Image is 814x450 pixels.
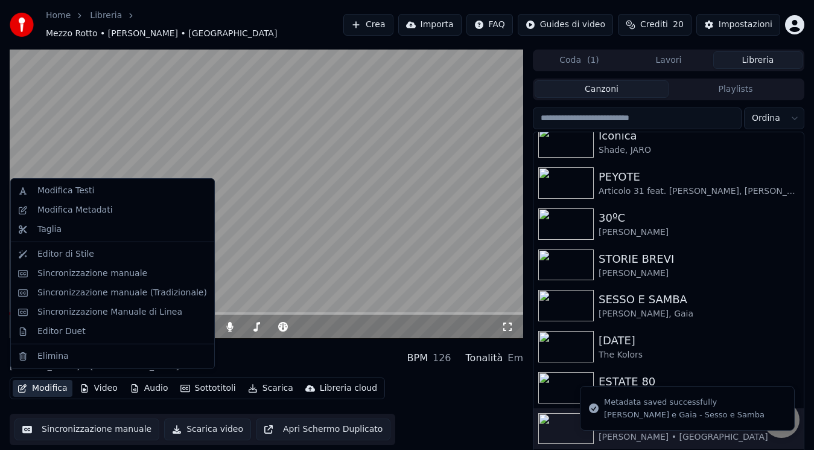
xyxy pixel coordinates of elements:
button: Impostazioni [696,14,780,36]
button: Crea [343,14,393,36]
button: Libreria [713,51,803,69]
span: Ordina [752,112,780,124]
button: Canzoni [535,80,669,98]
div: Modifica Testi [37,185,94,197]
div: Editor di Stile [37,248,94,260]
button: Coda [535,51,624,69]
div: [PERSON_NAME] • [GEOGRAPHIC_DATA] [10,361,179,373]
div: Sincronizzazione Manuale di Linea [37,306,182,318]
button: Crediti20 [618,14,692,36]
button: Apri Schermo Duplicato [256,419,390,440]
button: Scarica video [164,419,251,440]
button: Lavori [624,51,713,69]
button: Audio [125,380,173,397]
nav: breadcrumb [46,10,343,40]
img: youka [10,13,34,37]
div: 30ºC [599,210,799,227]
span: ( 1 ) [587,54,599,66]
span: Mezzo Rotto • [PERSON_NAME] • [GEOGRAPHIC_DATA] [46,28,277,40]
button: Scarica [243,380,298,397]
a: Libreria [90,10,122,22]
div: 126 [433,351,451,365]
div: Metadata saved successfully [604,396,765,408]
div: Shade, JARO [599,144,799,156]
span: Crediti [640,19,668,31]
div: ESTATE 80 [599,373,799,390]
div: Tonalità [466,351,503,365]
div: Mezzo Rotto [10,344,179,361]
button: Modifica [13,380,72,397]
span: 20 [673,19,684,31]
div: Impostazioni [719,19,772,31]
button: Video [75,380,122,397]
div: BPM [407,351,428,365]
div: Editor Duet [37,326,86,338]
div: Articolo 31 feat. [PERSON_NAME], [PERSON_NAME] [599,185,799,198]
div: [PERSON_NAME] • [GEOGRAPHIC_DATA] [599,431,799,443]
div: The Kolors [599,349,799,361]
div: Modifica Metadati [37,204,113,216]
div: Sincronizzazione manuale (Tradizionale) [37,287,207,299]
div: Sincronizzazione manuale [37,268,147,280]
div: [PERSON_NAME] [599,227,799,239]
button: Sottotitoli [176,380,241,397]
div: Em [507,351,523,365]
button: Sincronizzazione manuale [14,419,159,440]
div: Elimina [37,350,69,362]
button: Guides di video [518,14,613,36]
div: Taglia [37,223,62,236]
div: STORIE BREVI [599,251,799,268]
div: [PERSON_NAME] [599,268,799,280]
button: Playlists [669,80,803,98]
a: Home [46,10,71,22]
div: SESSO E SAMBA [599,291,799,308]
div: [DATE] [599,332,799,349]
div: [PERSON_NAME], Gaia [599,308,799,320]
div: [PERSON_NAME] e Gaia - Sesso e Samba [604,410,765,420]
div: Iconica [599,127,799,144]
div: PEYOTE [599,169,799,185]
button: FAQ [466,14,513,36]
button: Importa [398,14,462,36]
div: Libreria cloud [320,382,377,394]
